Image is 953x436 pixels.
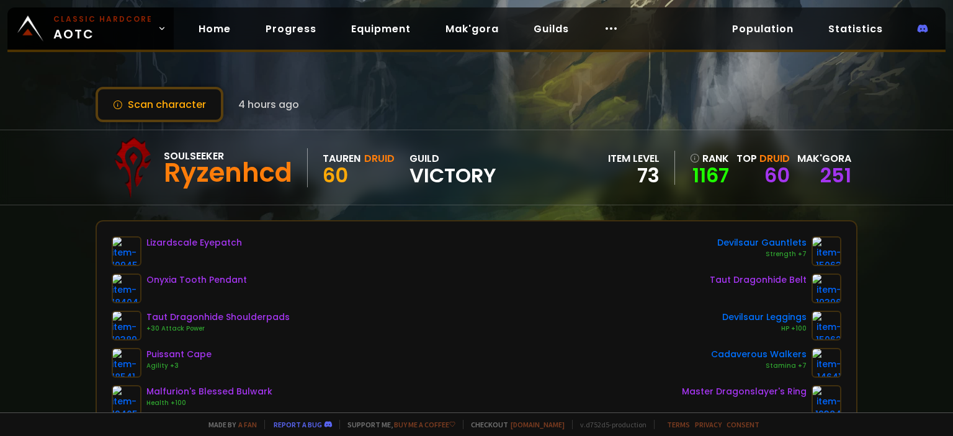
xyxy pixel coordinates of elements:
[164,148,292,164] div: Soulseeker
[695,420,722,429] a: Privacy
[759,151,790,166] span: Druid
[797,151,851,166] div: Mak'gora
[238,97,299,112] span: 4 hours ago
[323,151,360,166] div: Tauren
[7,7,174,50] a: Classic HardcoreAOTC
[608,151,660,166] div: item level
[341,16,421,42] a: Equipment
[812,274,841,303] img: item-19396
[394,420,455,429] a: Buy me a coffee
[682,385,807,398] div: Master Dragonslayer's Ring
[710,274,807,287] div: Taut Dragonhide Belt
[339,420,455,429] span: Support me,
[189,16,241,42] a: Home
[409,166,496,185] span: Victory
[722,311,807,324] div: Devilsaur Leggings
[722,16,803,42] a: Population
[667,420,690,429] a: Terms
[436,16,509,42] a: Mak'gora
[146,324,290,334] div: +30 Attack Power
[764,161,790,189] a: 60
[112,348,141,378] img: item-18541
[711,348,807,361] div: Cadaverous Walkers
[323,161,348,189] span: 60
[112,385,141,415] img: item-19405
[463,420,565,429] span: Checkout
[511,420,565,429] a: [DOMAIN_NAME]
[818,16,893,42] a: Statistics
[146,311,290,324] div: Taut Dragonhide Shoulderpads
[53,14,153,43] span: AOTC
[146,274,247,287] div: Onyxia Tooth Pendant
[146,398,272,408] div: Health +100
[690,151,729,166] div: rank
[736,151,790,166] div: Top
[717,236,807,249] div: Devilsaur Gauntlets
[201,420,257,429] span: Made by
[53,14,153,25] small: Classic Hardcore
[524,16,579,42] a: Guilds
[146,236,242,249] div: Lizardscale Eyepatch
[797,166,851,185] div: 251
[146,361,212,371] div: Agility +3
[812,236,841,266] img: item-15063
[812,385,841,415] img: item-19384
[717,249,807,259] div: Strength +7
[112,274,141,303] img: item-18404
[409,151,496,185] div: guild
[274,420,322,429] a: Report a bug
[572,420,647,429] span: v. d752d5 - production
[364,151,395,166] div: Druid
[96,87,223,122] button: Scan character
[164,164,292,182] div: Ryzenhcd
[146,385,272,398] div: Malfurion's Blessed Bulwark
[608,166,660,185] div: 73
[112,236,141,266] img: item-19945
[690,166,729,185] a: 1167
[722,324,807,334] div: HP +100
[812,311,841,340] img: item-15062
[711,361,807,371] div: Stamina +7
[112,311,141,340] img: item-19389
[256,16,326,42] a: Progress
[727,420,759,429] a: Consent
[146,348,212,361] div: Puissant Cape
[812,348,841,378] img: item-14641
[238,420,257,429] a: a fan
